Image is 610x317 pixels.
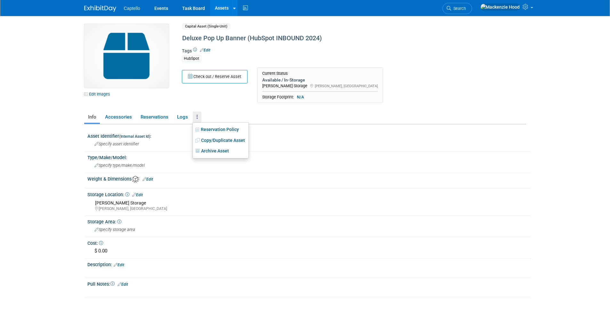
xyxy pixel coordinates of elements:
small: (Internal Asset Id) [119,134,150,139]
a: Edit [142,177,153,182]
span: [PERSON_NAME] Storage [262,83,307,88]
span: [PERSON_NAME], [GEOGRAPHIC_DATA] [315,84,378,88]
div: Pull Notes: [87,279,531,288]
a: Search [443,3,472,14]
a: Logs [173,112,191,123]
span: [PERSON_NAME] Storage [95,200,146,205]
div: Current Status [262,71,378,76]
span: Specify asset identifier [94,142,139,146]
a: Edit [118,282,128,287]
a: Edit Images [84,90,113,98]
div: [PERSON_NAME], [GEOGRAPHIC_DATA] [95,206,526,212]
a: Edit [200,48,210,52]
div: Deluxe Pop Up Banner (HubSpot INBOUND 2024) [180,33,473,44]
a: Edit [114,263,124,267]
a: Info [84,112,100,123]
div: Weight & Dimensions [87,174,531,183]
span: Search [451,6,466,11]
a: Edit [132,193,143,197]
img: Capital-Asset-Icon-2.png [84,24,169,88]
a: Copy/Duplicate Asset [193,135,248,146]
a: Archive Asset [193,146,248,157]
a: Reservations [137,112,172,123]
span: Captello [124,6,140,11]
button: Check out / Reserve Asset [182,70,248,83]
span: Specify storage area [94,227,135,232]
img: ExhibitDay [84,5,116,12]
div: Type/Make/Model: [87,153,531,161]
div: $ 0.00 [92,246,526,256]
a: Reservation Policy [193,124,248,135]
div: Description: [87,260,531,268]
div: Cost: [87,238,531,246]
img: Mackenzie Hood [480,4,520,11]
div: Asset Identifier : [87,131,531,139]
span: Specify type/make/model [94,163,145,168]
div: Storage Footprint: [262,94,378,100]
div: Tags [182,48,473,66]
span: N/A [295,94,306,100]
img: Asset Weight and Dimensions [132,176,139,183]
div: HubSpot [182,55,201,62]
div: Available / In-Storage [262,77,378,83]
span: Storage Area: [87,219,121,224]
div: Storage Location: [87,190,531,198]
a: Accessories [101,112,135,123]
span: Capital Asset (Single-Unit) [182,23,231,30]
